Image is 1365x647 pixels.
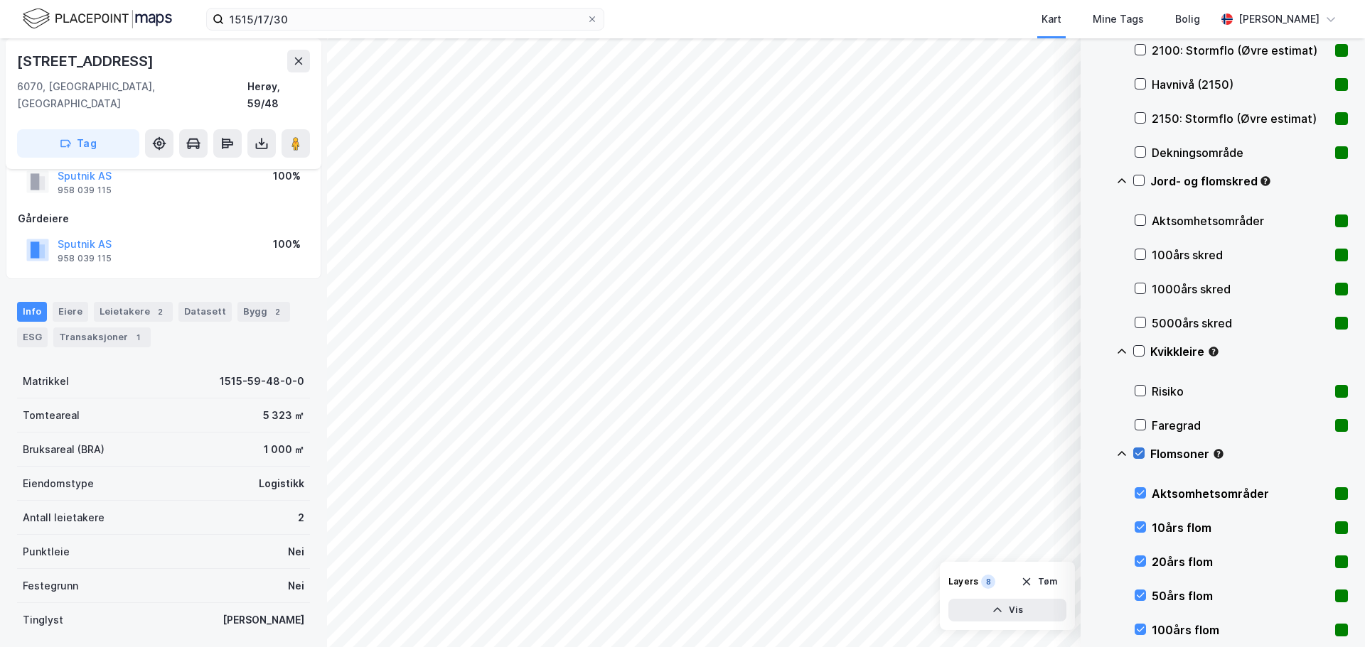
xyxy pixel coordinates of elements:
[220,373,304,390] div: 1515-59-48-0-0
[273,168,301,185] div: 100%
[1152,553,1329,570] div: 20års flom
[288,577,304,594] div: Nei
[288,543,304,560] div: Nei
[94,302,173,322] div: Leietakere
[17,50,156,72] div: [STREET_ADDRESS]
[237,302,290,322] div: Bygg
[270,305,284,319] div: 2
[1152,315,1329,332] div: 5000års skred
[153,305,167,319] div: 2
[23,611,63,629] div: Tinglyst
[17,302,47,322] div: Info
[23,509,105,526] div: Antall leietakere
[1152,621,1329,638] div: 100års flom
[1152,110,1329,127] div: 2150: Stormflo (Øvre estimat)
[1212,447,1225,460] div: Tooltip anchor
[23,543,70,560] div: Punktleie
[247,78,310,112] div: Herøy, 59/48
[1152,417,1329,434] div: Faregrad
[18,210,309,227] div: Gårdeiere
[1042,11,1061,28] div: Kart
[17,78,247,112] div: 6070, [GEOGRAPHIC_DATA], [GEOGRAPHIC_DATA]
[948,599,1066,621] button: Vis
[53,327,151,347] div: Transaksjoner
[178,302,232,322] div: Datasett
[1152,519,1329,536] div: 10års flom
[223,611,304,629] div: [PERSON_NAME]
[298,509,304,526] div: 2
[1150,173,1348,190] div: Jord- og flomskred
[1152,42,1329,59] div: 2100: Stormflo (Øvre estimat)
[1294,579,1365,647] iframe: Chat Widget
[23,373,69,390] div: Matrikkel
[1152,76,1329,93] div: Havnivå (2150)
[1150,445,1348,462] div: Flomsoner
[1150,343,1348,360] div: Kvikkleire
[23,407,80,424] div: Tomteareal
[23,577,78,594] div: Festegrunn
[1175,11,1200,28] div: Bolig
[17,129,139,158] button: Tag
[131,330,145,344] div: 1
[1093,11,1144,28] div: Mine Tags
[1152,144,1329,161] div: Dekningsområde
[981,575,995,589] div: 8
[1152,383,1329,400] div: Risiko
[948,576,978,587] div: Layers
[17,327,48,347] div: ESG
[264,441,304,458] div: 1 000 ㎡
[58,185,112,196] div: 958 039 115
[1152,587,1329,604] div: 50års flom
[1152,485,1329,502] div: Aktsomhetsområder
[1294,579,1365,647] div: Kontrollprogram for chat
[259,475,304,492] div: Logistikk
[1238,11,1319,28] div: [PERSON_NAME]
[1152,246,1329,263] div: 100års skred
[23,475,94,492] div: Eiendomstype
[23,441,105,458] div: Bruksareal (BRA)
[1259,175,1272,187] div: Tooltip anchor
[1012,570,1066,593] button: Tøm
[224,9,587,30] input: Søk på adresse, matrikkel, gårdeiere, leietakere eller personer
[23,6,172,31] img: logo.f888ab2527a4732fd821a326f86c7f29.svg
[1152,212,1329,229] div: Aktsomhetsområder
[263,407,304,424] div: 5 323 ㎡
[1207,345,1220,358] div: Tooltip anchor
[273,236,301,253] div: 100%
[58,253,112,264] div: 958 039 115
[1152,281,1329,298] div: 1000års skred
[53,302,88,322] div: Eiere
